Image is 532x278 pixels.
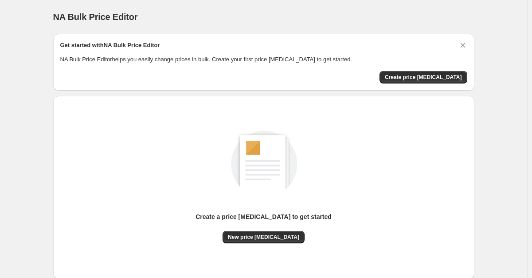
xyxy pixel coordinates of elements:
span: Create price [MEDICAL_DATA] [385,74,462,81]
button: New price [MEDICAL_DATA] [223,231,305,243]
span: New price [MEDICAL_DATA] [228,234,299,241]
span: NA Bulk Price Editor [53,12,138,22]
button: Create price change job [379,71,467,83]
button: Dismiss card [458,41,467,50]
h2: Get started with NA Bulk Price Editor [60,41,160,50]
p: Create a price [MEDICAL_DATA] to get started [196,212,332,221]
p: NA Bulk Price Editor helps you easily change prices in bulk. Create your first price [MEDICAL_DAT... [60,55,467,64]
